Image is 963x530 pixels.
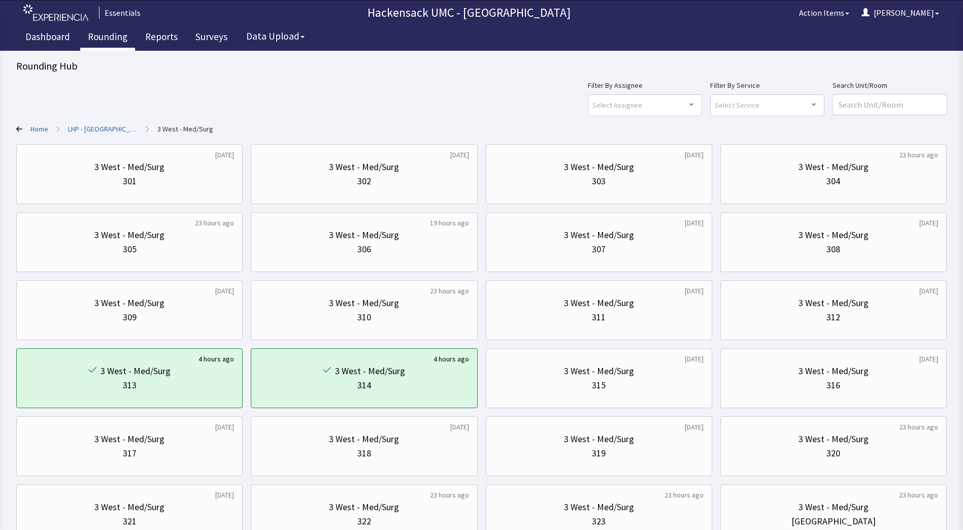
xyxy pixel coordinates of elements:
div: 304 [826,174,840,188]
a: LHP - Pascack Valley [68,124,138,134]
button: [PERSON_NAME] [855,3,945,23]
div: 308 [826,242,840,256]
div: 3 West - Med/Surg [329,228,399,242]
div: 23 hours ago [665,490,704,500]
a: Rounding [80,25,135,51]
div: 3 West - Med/Surg [564,432,634,446]
p: Hackensack UMC - [GEOGRAPHIC_DATA] [145,5,793,21]
span: > [56,119,60,139]
div: 314 [357,378,371,392]
div: 3 West - Med/Surg [329,500,399,514]
div: 306 [357,242,371,256]
div: 4 hours ago [434,354,469,364]
div: 319 [592,446,606,460]
div: 303 [592,174,606,188]
div: 3 West - Med/Surg [799,296,869,310]
div: 23 hours ago [430,286,469,296]
div: 3 West - Med/Surg [799,364,869,378]
div: 3 West - Med/Surg [564,500,634,514]
div: 23 hours ago [430,490,469,500]
div: 309 [123,310,137,324]
div: 3 West - Med/Surg [799,432,869,446]
span: Select Service [715,99,759,111]
div: [DATE] [215,286,234,296]
div: 23 hours ago [899,150,938,160]
div: Rounding Hub [16,59,947,73]
div: 3 West - Med/Surg [94,500,164,514]
a: Surveys [188,25,235,51]
div: 4 hours ago [198,354,234,364]
div: 323 [592,514,606,528]
div: [DATE] [450,422,469,432]
div: 3 West - Med/Surg [329,296,399,310]
div: 320 [826,446,840,460]
div: 317 [123,446,137,460]
div: [DATE] [450,150,469,160]
div: 3 West - Med/Surg [799,228,869,242]
div: 19 hours ago [430,218,469,228]
span: > [146,119,149,139]
div: [DATE] [215,490,234,500]
div: 3 West - Med/Surg [94,296,164,310]
div: 3 West - Med/Surg [329,432,399,446]
div: [DATE] [685,150,704,160]
div: [DATE] [685,218,704,228]
div: 23 hours ago [899,490,938,500]
div: [DATE] [215,150,234,160]
input: Search Unit/Room [833,94,947,115]
div: 318 [357,446,371,460]
div: [DATE] [919,286,938,296]
a: Dashboard [18,25,78,51]
span: Select Assignee [592,99,642,111]
div: 3 West - Med/Surg [564,160,634,174]
div: 305 [123,242,137,256]
div: [DATE] [685,354,704,364]
div: 313 [123,378,137,392]
div: 3 West - Med/Surg [101,364,171,378]
div: 321 [123,514,137,528]
div: [DATE] [685,422,704,432]
div: 3 West - Med/Surg [329,160,399,174]
label: Search Unit/Room [833,79,947,91]
div: [DATE] [685,286,704,296]
div: 3 West - Med/Surg [335,364,405,378]
div: 3 West - Med/Surg [94,432,164,446]
div: 3 West - Med/Surg [564,228,634,242]
div: [DATE] [215,422,234,432]
div: 301 [123,174,137,188]
div: 3 West - Med/Surg [564,364,634,378]
div: 3 West - Med/Surg [799,160,869,174]
div: 3 West - Med/Surg [94,160,164,174]
div: 3 West - Med/Surg [799,500,869,514]
div: 310 [357,310,371,324]
div: 307 [592,242,606,256]
a: Home [30,124,48,134]
div: 23 hours ago [195,218,234,228]
div: 23 hours ago [899,422,938,432]
a: 3 West - Med/Surg [157,124,213,134]
label: Filter By Assignee [588,79,702,91]
div: [DATE] [919,218,938,228]
div: [DATE] [919,354,938,364]
div: 311 [592,310,606,324]
button: Action Items [793,3,855,23]
label: Filter By Service [710,79,824,91]
div: 3 West - Med/Surg [564,296,634,310]
div: 315 [592,378,606,392]
img: experiencia_logo.png [23,5,88,21]
div: [GEOGRAPHIC_DATA] [791,514,876,528]
div: 3 West - Med/Surg [94,228,164,242]
div: 316 [826,378,840,392]
div: Essentials [99,7,141,19]
button: Data Upload [240,27,311,46]
a: Reports [138,25,185,51]
div: 322 [357,514,371,528]
div: 312 [826,310,840,324]
div: 302 [357,174,371,188]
